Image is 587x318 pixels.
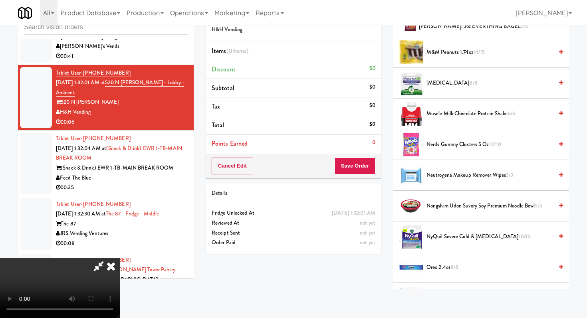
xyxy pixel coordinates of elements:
[332,208,375,218] div: [DATE] 1:32:01 AM
[212,46,248,55] span: Items
[423,140,563,150] div: Nerds Gummy Clusters 5 oz10/10
[423,232,563,242] div: NyQuil Severe Cold & [MEDICAL_DATA]10/10
[81,256,131,264] span: · [PHONE_NUMBER]
[56,97,188,107] div: 520 N [PERSON_NAME]
[423,109,563,119] div: Muscle Milk Chocolate Protein Shake6/6
[360,219,375,227] span: not yet
[489,140,502,148] span: 10/10
[56,239,188,249] div: 00:08
[81,134,131,142] span: · [PHONE_NUMBER]
[212,228,375,238] div: Receipt Sent
[56,229,188,239] div: JRS Vending Ventures
[232,46,247,55] ng-pluralize: items
[426,232,553,242] span: NyQuil Severe Cold & [MEDICAL_DATA]
[212,218,375,228] div: Reviewed At
[426,201,553,211] span: Nongshim Udon Savory Soy Premium Noodle Bowl
[212,65,236,74] span: Discount
[423,170,563,180] div: Neutrogena Makeup Remover Wipes3/3
[426,170,553,180] span: Neutrogena Makeup Remover Wipes
[369,101,375,111] div: $0
[360,229,375,237] span: not yet
[212,102,220,111] span: Tax
[212,238,375,248] div: Order Paid
[426,47,553,57] span: M&M Peanuts 1.74oz
[18,130,194,196] li: Tablet User· [PHONE_NUMBER][DATE] 1:32:04 AM at(Snack & Drink) EWR 1-TB-MAIN BREAK ROOM(Snack & D...
[369,119,375,129] div: $0
[521,22,528,30] span: 5/5
[212,27,375,33] h5: H&H Vending
[469,79,477,87] span: 8/8
[56,79,184,97] a: 520 N [PERSON_NAME] - Lobby - Ambient
[519,233,531,240] span: 10/10
[423,201,563,211] div: Nongshim Udon Savory Soy Premium Noodle Bowl5/5
[18,252,194,308] li: Tablet User· [PHONE_NUMBER][DATE] 1:33:11 AM at[PERSON_NAME] Tower Pantry[PERSON_NAME][GEOGRAPHIC...
[56,144,106,152] span: [DATE] 1:32:04 AM at
[56,256,131,264] a: Tablet User· [PHONE_NUMBER]
[369,63,375,73] div: $0
[508,110,515,117] span: 6/6
[369,82,375,92] div: $0
[426,140,553,150] span: Nerds Gummy Clusters 5 oz
[56,134,131,142] a: Tablet User· [PHONE_NUMBER]
[212,208,375,218] div: Fridge Unlocked At
[56,210,106,217] span: [DATE] 1:32:30 AM at
[506,171,513,179] span: 3/3
[535,202,542,209] span: 5/5
[56,173,188,183] div: Feed The Blue
[423,263,563,273] div: Oreo 2.4oz8/8
[81,200,131,208] span: · [PHONE_NUMBER]
[56,79,105,86] span: [DATE] 1:32:01 AM at
[56,51,188,61] div: 00:41
[212,120,224,130] span: Total
[212,139,248,148] span: Points Earned
[360,239,375,246] span: not yet
[56,117,188,127] div: 00:06
[56,163,188,173] div: (Snack & Drink) EWR 1-TB-MAIN BREAK ROOM
[450,263,458,271] span: 8/8
[212,83,234,93] span: Subtotal
[56,41,188,51] div: [PERSON_NAME]'s Vends
[372,138,375,148] div: 0
[423,47,563,57] div: M&M Peanuts 1.74oz14/15
[426,109,553,119] span: Muscle Milk Chocolate Protein Shake
[426,78,553,88] span: [MEDICAL_DATA]
[56,183,188,193] div: 00:35
[56,219,188,229] div: The 87
[104,266,176,273] a: [PERSON_NAME] Tower Pantry
[18,196,194,252] li: Tablet User· [PHONE_NUMBER][DATE] 1:32:30 AM atThe 87 - Fridge - MiddleThe 87JRS Vending Ventures...
[473,48,485,56] span: 14/15
[81,69,131,77] span: · [PHONE_NUMBER]
[56,200,131,208] a: Tablet User· [PHONE_NUMBER]
[212,188,375,198] div: Details
[18,65,194,131] li: Tablet User· [PHONE_NUMBER][DATE] 1:32:01 AM at520 N [PERSON_NAME] - Lobby - Ambient520 N [PERSON...
[212,158,253,174] button: Cancel Edit
[226,46,249,55] span: (0 )
[423,78,563,88] div: [MEDICAL_DATA]8/8
[56,69,131,77] a: Tablet User· [PHONE_NUMBER]
[56,275,188,285] div: [PERSON_NAME][GEOGRAPHIC_DATA]
[106,210,159,217] a: The 87 - Fridge - Middle
[335,158,375,174] button: Save Order
[24,20,188,35] input: Search vision orders
[56,107,188,117] div: H&H Vending
[18,6,32,20] img: Micromart
[56,144,182,162] a: (Snack & Drink) EWR 1-TB-MAIN BREAK ROOM
[426,263,553,273] span: Oreo 2.4oz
